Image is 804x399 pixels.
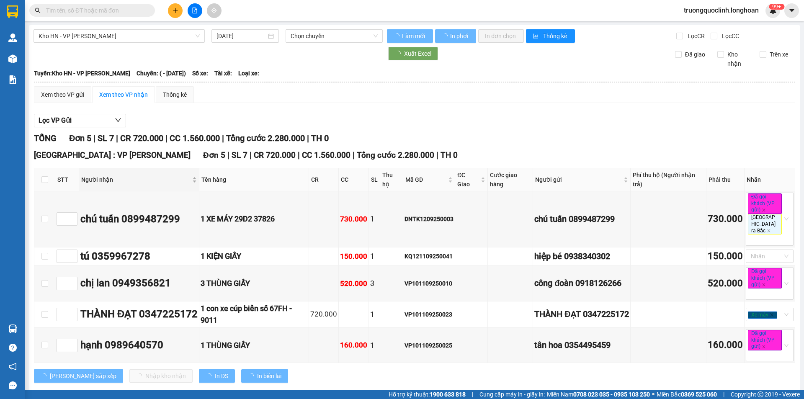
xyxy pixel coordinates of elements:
button: In biên lai [241,369,288,383]
span: plus [173,8,178,13]
div: hiệp bé 0938340302 [534,250,629,263]
div: 1 [370,213,379,225]
span: Lọc CR [684,31,706,41]
span: Lọc CC [719,31,740,41]
strong: 0369 525 060 [681,391,717,398]
button: caret-down [784,3,799,18]
span: [GEOGRAPHIC_DATA] : VP [PERSON_NAME] [34,150,191,160]
div: Thống kê [163,90,187,99]
th: Phải thu [706,168,745,191]
div: 150.000 [708,249,743,264]
img: warehouse-icon [8,324,17,333]
span: [GEOGRAPHIC_DATA] ra Bắc [748,214,782,234]
div: 730.000 [340,214,367,225]
span: | [93,133,95,143]
div: 1 KIỆN GIẤY [201,250,307,262]
img: solution-icon [8,75,17,84]
span: | [353,150,355,160]
span: close [770,313,774,317]
div: THÀNH ĐẠT 0347225172 [80,306,198,322]
span: Cung cấp máy in - giấy in: [479,390,545,399]
span: ĐC Giao [457,170,479,189]
td: KQ121109250041 [403,247,455,266]
span: | [723,390,724,399]
span: Loại xe: [238,69,259,78]
div: tú 0359967278 [80,249,198,265]
img: logo-vxr [7,5,18,18]
span: close [767,229,771,233]
span: Người gửi [535,175,621,184]
div: DNTK1209250003 [405,214,454,224]
td: DNTK1209250003 [403,191,455,247]
span: Làm mới [402,31,426,41]
span: [PERSON_NAME] sắp xếp [50,371,116,381]
input: 14/09/2025 [216,31,266,41]
div: 1 [370,340,379,351]
div: VP101109250025 [405,341,454,350]
span: | [307,133,309,143]
button: In đơn chọn [478,29,524,43]
strong: 0708 023 035 - 0935 103 250 [573,391,650,398]
span: bar-chart [533,33,540,40]
div: 720.000 [310,309,337,320]
span: file-add [192,8,198,13]
button: [PERSON_NAME] sắp xếp [34,369,123,383]
span: Mã GD [405,175,446,184]
div: tân hoa 0354495459 [534,339,629,352]
span: Miền Bắc [657,390,717,399]
span: Kho nhận [724,50,753,68]
th: Cước giao hàng [488,168,533,191]
span: Xuất Excel [404,49,431,58]
sup: 425 [769,4,784,10]
div: Xem theo VP nhận [99,90,148,99]
span: Lọc VP Gửi [39,115,72,126]
th: Tên hàng [199,168,309,191]
span: | [222,133,224,143]
button: In DS [199,369,235,383]
span: close [762,208,766,212]
span: TỔNG [34,133,57,143]
div: chú tuấn 0899487299 [534,213,629,226]
span: copyright [758,391,763,397]
th: Phí thu hộ (Người nhận trả) [631,168,706,191]
div: KQ121109250041 [405,252,454,261]
th: Thu hộ [380,168,403,191]
span: SL 7 [232,150,247,160]
span: Đã gọi khách (VP gửi) [748,330,782,350]
div: công đoàn 0918126266 [534,277,629,290]
button: aim [207,3,222,18]
div: 3 [370,278,379,289]
span: Hỗ trợ kỹ thuật: [389,390,466,399]
div: 1 [370,250,379,262]
span: Đã giao [682,50,709,59]
span: notification [9,363,17,371]
div: 1 XE MÁY 29D2 37826 [201,213,307,225]
button: In phơi [435,29,476,43]
button: file-add [188,3,202,18]
div: 150.000 [340,251,367,262]
div: 3 THÙNG GIẤY [201,278,307,289]
span: | [165,133,167,143]
span: Tổng cước 2.280.000 [226,133,305,143]
img: icon-new-feature [769,7,777,14]
span: loading [442,33,449,39]
span: loading [395,51,404,57]
div: Xem theo VP gửi [41,90,84,99]
b: Tuyến: Kho HN - VP [PERSON_NAME] [34,70,130,77]
span: caret-down [788,7,796,14]
div: 160.000 [708,338,743,353]
span: Đã gọi khách (VP gửi) [748,268,782,288]
span: | [472,390,473,399]
div: Nhãn [747,175,793,184]
span: Đơn 5 [69,133,91,143]
span: close [762,345,766,349]
span: loading [248,373,257,379]
td: VP101109250010 [403,266,455,301]
span: Chọn chuyến [291,30,378,42]
th: STT [55,168,79,191]
span: TH 0 [311,133,329,143]
span: In DS [215,371,228,381]
span: CC 1.560.000 [302,150,350,160]
span: Số xe: [192,69,208,78]
span: loading [41,373,50,379]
